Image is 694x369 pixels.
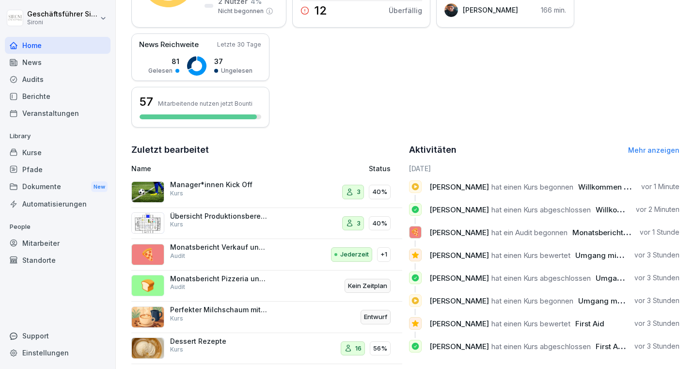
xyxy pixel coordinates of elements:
[5,54,110,71] a: News
[429,273,489,283] span: [PERSON_NAME]
[491,205,591,214] span: hat einen Kurs abgeschlossen
[634,250,679,260] p: vor 3 Stunden
[217,40,261,49] p: Letzte 30 Tage
[541,5,566,15] p: 166 min.
[5,195,110,212] a: Automatisierungen
[5,178,110,196] a: DokumenteNew
[364,312,387,322] p: Entwurf
[641,182,679,192] p: vor 1 Minute
[634,341,679,351] p: vor 3 Stunden
[218,7,264,16] p: Nicht begonnen
[357,219,361,228] p: 3
[131,333,402,365] a: Dessert RezepteKurs1656%
[170,337,267,346] p: Dessert Rezepte
[140,94,153,110] h3: 57
[491,342,591,351] span: hat einen Kurs abgeschlossen
[634,319,679,328] p: vor 3 Stunden
[491,319,570,328] span: hat einen Kurs bewertet
[640,227,679,237] p: vor 1 Stunde
[409,163,680,174] h6: [DATE]
[131,302,402,333] a: Perfekter Milchschaum mit dem Perfect MooseKursEntwurf
[463,5,518,15] p: [PERSON_NAME]
[389,5,422,16] p: Überfällig
[170,252,185,260] p: Audit
[491,251,570,260] span: hat einen Kurs bewertet
[491,296,573,305] span: hat einen Kurs begonnen
[380,250,387,259] p: +1
[628,146,679,154] a: Mehr anzeigen
[170,220,183,229] p: Kurs
[170,305,267,314] p: Perfekter Milchschaum mit dem Perfect Moose
[429,228,489,237] span: [PERSON_NAME]
[429,319,489,328] span: [PERSON_NAME]
[5,144,110,161] a: Kurse
[5,105,110,122] div: Veranstaltungen
[369,163,391,174] p: Status
[575,319,604,328] span: First Aid
[170,283,185,291] p: Audit
[170,189,183,198] p: Kurs
[355,344,362,353] p: 16
[409,143,457,157] h2: Aktivitäten
[131,212,164,234] img: yywuv9ckt9ax3nq56adns8w7.png
[5,327,110,344] div: Support
[429,342,489,351] span: [PERSON_NAME]
[636,205,679,214] p: vor 2 Minuten
[170,274,267,283] p: Monatsbericht Pizzeria und Produktion
[27,10,98,18] p: Geschäftsführer Sironi
[27,19,98,26] p: Sironi
[5,344,110,361] a: Einstellungen
[131,181,164,203] img: i4ui5288c8k9896awxn1tre9.png
[357,187,361,197] p: 3
[491,273,591,283] span: hat einen Kurs abgeschlossen
[131,337,164,359] img: fr9tmtynacnbc68n3kf2tpkd.png
[5,219,110,235] p: People
[5,235,110,252] a: Mitarbeiter
[314,5,327,16] p: 12
[429,296,489,305] span: [PERSON_NAME]
[131,163,296,174] p: Name
[214,56,252,66] p: 37
[5,161,110,178] a: Pfade
[373,344,387,353] p: 56%
[131,306,164,328] img: fi53tc5xpi3f2zt43aqok3n3.png
[5,71,110,88] a: Audits
[410,225,420,239] p: 🍕
[340,250,369,259] p: Jederzeit
[5,37,110,54] a: Home
[141,246,155,263] p: 🍕
[170,345,183,354] p: Kurs
[596,342,625,351] span: First Aid
[131,239,402,271] a: 🍕Monatsbericht Verkauf und ServiceAuditJederzeit+1
[575,251,693,260] span: Umgang mit schwierigen Kunden
[5,88,110,105] a: Berichte
[491,228,568,237] span: hat ein Audit begonnen
[429,205,489,214] span: [PERSON_NAME]
[170,212,267,221] p: Übersicht Produktionsbereich und Abläufe
[634,296,679,305] p: vor 3 Stunden
[5,252,110,269] a: Standorte
[372,219,387,228] p: 40%
[372,187,387,197] p: 40%
[148,56,179,66] p: 81
[170,314,183,323] p: Kurs
[444,3,458,17] img: n72xwrccg3abse2lkss7jd8w.png
[141,277,155,294] p: 🍞
[5,178,110,196] div: Dokumente
[491,182,573,192] span: hat einen Kurs begonnen
[148,66,173,75] p: Gelesen
[5,128,110,144] p: Library
[131,176,402,208] a: Manager*innen Kick OffKurs340%
[139,39,199,50] p: News Reichweite
[429,182,489,192] span: [PERSON_NAME]
[221,66,252,75] p: Ungelesen
[429,251,489,260] span: [PERSON_NAME]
